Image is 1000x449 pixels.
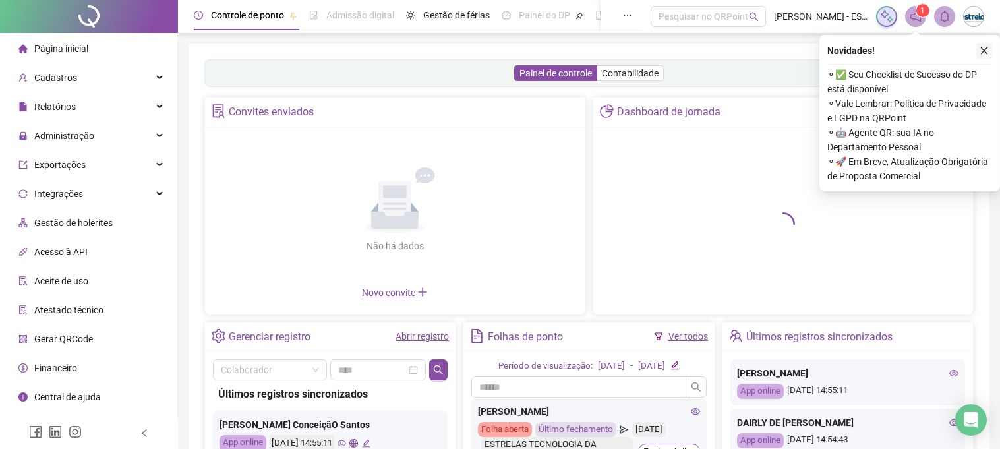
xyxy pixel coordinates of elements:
[34,131,94,141] span: Administração
[18,247,28,256] span: api
[535,422,616,437] div: Último fechamento
[729,329,743,343] span: team
[220,417,441,432] div: [PERSON_NAME] ConceiçãO Santos
[737,366,958,380] div: [PERSON_NAME]
[34,334,93,344] span: Gerar QRCode
[326,10,394,20] span: Admissão digital
[827,96,992,125] span: ⚬ Vale Lembrar: Política de Privacidade e LGPD na QRPoint
[916,4,929,17] sup: 1
[774,9,868,24] span: [PERSON_NAME] - ESTRELAS INTERNET
[827,154,992,183] span: ⚬ 🚀 Em Breve, Atualização Obrigatória de Proposta Comercial
[229,326,310,348] div: Gerenciar registro
[29,425,42,438] span: facebook
[34,160,86,170] span: Exportações
[964,7,984,26] img: 4435
[668,331,708,342] a: Ver todos
[34,189,83,199] span: Integrações
[949,369,958,378] span: eye
[18,44,28,53] span: home
[617,101,721,123] div: Dashboard de jornada
[194,11,203,20] span: clock-circle
[362,287,428,298] span: Novo convite
[910,11,922,22] span: notification
[691,382,701,392] span: search
[955,404,987,436] div: Open Intercom Messenger
[18,392,28,402] span: info-circle
[423,10,490,20] span: Gestão de férias
[470,329,484,343] span: file-text
[211,10,284,20] span: Controle de ponto
[18,334,28,344] span: qrcode
[433,365,444,375] span: search
[980,46,989,55] span: close
[396,331,449,342] a: Abrir registro
[602,68,659,78] span: Contabilidade
[939,11,951,22] span: bell
[229,101,314,123] div: Convites enviados
[18,73,28,82] span: user-add
[691,407,700,416] span: eye
[69,425,82,438] span: instagram
[519,10,570,20] span: Painel do DP
[18,131,28,140] span: lock
[749,12,759,22] span: search
[598,359,625,373] div: [DATE]
[417,287,428,297] span: plus
[18,218,28,227] span: apartment
[18,305,28,314] span: solution
[218,386,442,402] div: Últimos registros sincronizados
[34,392,101,402] span: Central de ajuda
[140,429,149,438] span: left
[406,11,415,20] span: sun
[18,160,28,169] span: export
[34,247,88,257] span: Acesso à API
[212,329,225,343] span: setting
[879,9,894,24] img: sparkle-icon.fc2bf0ac1784a2077858766a79e2daf3.svg
[338,439,346,448] span: eye
[18,276,28,285] span: audit
[34,276,88,286] span: Aceite de uso
[670,361,679,369] span: edit
[212,104,225,118] span: solution
[18,363,28,373] span: dollar
[632,422,666,437] div: [DATE]
[620,422,628,437] span: send
[34,218,113,228] span: Gestão de holerites
[827,44,875,58] span: Novidades !
[630,359,633,373] div: -
[746,326,893,348] div: Últimos registros sincronizados
[638,359,665,373] div: [DATE]
[34,363,77,373] span: Financeiro
[737,384,958,399] div: [DATE] 14:55:11
[827,125,992,154] span: ⚬ 🤖 Agente QR: sua IA no Departamento Pessoal
[289,12,297,20] span: pushpin
[766,207,800,241] span: loading
[737,384,784,399] div: App online
[921,6,926,15] span: 1
[575,12,583,20] span: pushpin
[502,11,511,20] span: dashboard
[600,104,614,118] span: pie-chart
[519,68,592,78] span: Painel de controle
[737,433,784,448] div: App online
[49,425,62,438] span: linkedin
[349,439,358,448] span: global
[34,102,76,112] span: Relatórios
[334,239,456,253] div: Não há dados
[488,326,563,348] div: Folhas de ponto
[654,332,663,341] span: filter
[737,415,958,430] div: DAIRLY DE [PERSON_NAME]
[498,359,593,373] div: Período de visualização:
[34,305,103,315] span: Atestado técnico
[478,404,699,419] div: [PERSON_NAME]
[362,439,370,448] span: edit
[595,11,604,20] span: book
[827,67,992,96] span: ⚬ ✅ Seu Checklist de Sucesso do DP está disponível
[18,102,28,111] span: file
[949,418,958,427] span: eye
[478,422,532,437] div: Folha aberta
[34,44,88,54] span: Página inicial
[34,73,77,83] span: Cadastros
[18,189,28,198] span: sync
[623,11,632,20] span: ellipsis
